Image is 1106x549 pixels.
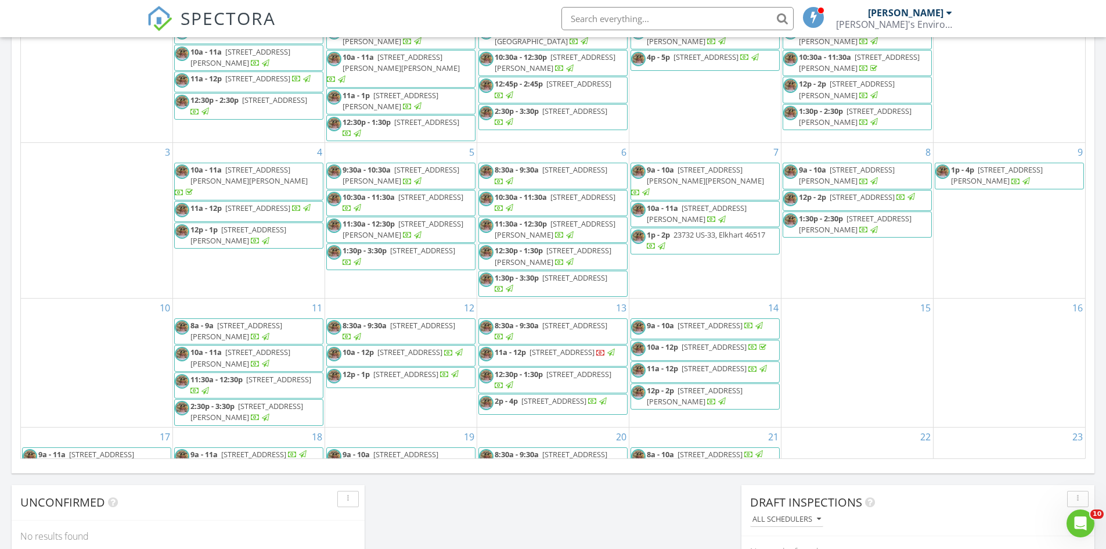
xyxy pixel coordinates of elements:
[783,213,798,228] img: img_2390.jpeg
[175,347,189,361] img: img_2390.jpeg
[479,164,493,179] img: img_2390.jpeg
[799,213,912,235] a: 1:30p - 2:30p [STREET_ADDRESS][PERSON_NAME]
[631,164,764,197] a: 9a - 10a [STREET_ADDRESS][PERSON_NAME][PERSON_NAME]
[561,7,794,30] input: Search everything...
[190,203,312,213] a: 11a - 12p [STREET_ADDRESS]
[631,342,646,356] img: img_2390.jpeg
[326,115,475,141] a: 12:30p - 1:30p [STREET_ADDRESS]
[629,3,781,143] td: Go to July 31, 2025
[495,272,539,283] span: 1:30p - 3:30p
[174,201,323,222] a: 11a - 12p [STREET_ADDRESS]
[799,78,826,89] span: 12p - 2p
[799,106,912,127] a: 1:30p - 2:30p [STREET_ADDRESS][PERSON_NAME]
[479,218,493,233] img: img_2390.jpeg
[343,90,438,112] span: [STREET_ADDRESS][PERSON_NAME]
[327,90,341,105] img: img_2390.jpeg
[175,46,189,61] img: img_2390.jpeg
[157,428,172,446] a: Go to August 17, 2025
[951,164,974,175] span: 1p - 4p
[343,164,459,186] a: 9:30a - 10:30a [STREET_ADDRESS][PERSON_NAME]
[343,90,370,101] span: 11a - 1p
[157,299,172,317] a: Go to August 10, 2025
[766,428,781,446] a: Go to August 21, 2025
[495,347,526,357] span: 11a - 12p
[495,218,615,240] span: [STREET_ADDRESS][PERSON_NAME]
[682,363,747,374] span: [STREET_ADDRESS]
[479,106,493,120] img: img_2390.jpeg
[495,25,568,46] span: 889 E [GEOGRAPHIC_DATA]
[478,367,628,393] a: 12:30p - 1:30p [STREET_ADDRESS]
[647,363,769,374] a: 11a - 12p [STREET_ADDRESS]
[918,299,933,317] a: Go to August 15, 2025
[174,345,323,371] a: 10a - 11a [STREET_ADDRESS][PERSON_NAME]
[343,192,463,213] a: 10:30a - 11:30a [STREET_ADDRESS]
[933,3,1085,143] td: Go to August 2, 2025
[495,272,607,294] a: 1:30p - 3:30p [STREET_ADDRESS]
[868,7,943,19] div: [PERSON_NAME]
[647,320,765,331] a: 9a - 10a [STREET_ADDRESS]
[542,106,607,116] span: [STREET_ADDRESS]
[343,52,460,73] span: [STREET_ADDRESS][PERSON_NAME][PERSON_NAME]
[631,228,780,254] a: 1p - 2p 23732 US-33, Elkhart 46517
[398,192,463,202] span: [STREET_ADDRESS]
[190,401,235,411] span: 2:30p - 3:30p
[933,143,1085,299] td: Go to August 9, 2025
[175,374,189,389] img: img_2390.jpeg
[173,143,325,299] td: Go to August 4, 2025
[343,218,463,240] a: 11:30a - 12:30p [STREET_ADDRESS][PERSON_NAME]
[546,369,611,379] span: [STREET_ADDRESS]
[479,272,493,287] img: img_2390.jpeg
[830,192,895,202] span: [STREET_ADDRESS]
[190,73,222,84] span: 11a - 12p
[478,77,628,103] a: 12:45p - 2:45p [STREET_ADDRESS]
[479,192,493,206] img: img_2390.jpeg
[542,164,607,175] span: [STREET_ADDRESS]
[190,164,222,175] span: 10a - 11a
[542,272,607,283] span: [STREET_ADDRESS]
[309,299,325,317] a: Go to August 11, 2025
[343,320,455,342] a: 8:30a - 9:30a [STREET_ADDRESS]
[190,95,307,116] a: 12:30p - 2:30p [STREET_ADDRESS]
[647,164,674,175] span: 9a - 10a
[190,374,311,396] a: 11:30a - 12:30p [STREET_ADDRESS]
[327,320,341,335] img: img_2390.jpeg
[190,401,303,422] span: [STREET_ADDRESS][PERSON_NAME]
[343,90,438,112] a: 11a - 1p [STREET_ADDRESS][PERSON_NAME]
[147,6,172,31] img: The Best Home Inspection Software - Spectora
[462,299,477,317] a: Go to August 12, 2025
[631,163,780,200] a: 9a - 10a [STREET_ADDRESS][PERSON_NAME][PERSON_NAME]
[495,78,543,89] span: 12:45p - 2:45p
[629,299,781,427] td: Go to August 14, 2025
[242,95,307,105] span: [STREET_ADDRESS]
[495,52,547,62] span: 10:30a - 12:30p
[495,245,611,267] span: [STREET_ADDRESS][PERSON_NAME]
[550,192,615,202] span: [STREET_ADDRESS]
[799,106,843,116] span: 1:30p - 2:30p
[478,394,628,415] a: 2p - 4p [STREET_ADDRESS]
[647,203,678,213] span: 10a - 11a
[495,245,543,256] span: 12:30p - 1:30p
[174,399,323,425] a: 2:30p - 3:30p [STREET_ADDRESS][PERSON_NAME]
[175,164,308,197] a: 10a - 11a [STREET_ADDRESS][PERSON_NAME][PERSON_NAME]
[836,19,952,30] div: McB's Environmental Inspections
[326,50,475,88] a: 10a - 11a [STREET_ADDRESS][PERSON_NAME][PERSON_NAME]
[799,106,912,127] span: [STREET_ADDRESS][PERSON_NAME]
[495,369,611,390] a: 12:30p - 1:30p [STREET_ADDRESS]
[935,164,950,179] img: img_2390.jpeg
[495,164,607,186] a: 8:30a - 9:30a [STREET_ADDRESS]
[529,347,595,357] span: [STREET_ADDRESS]
[495,52,615,73] a: 10:30a - 12:30p [STREET_ADDRESS][PERSON_NAME]
[933,299,1085,427] td: Go to August 16, 2025
[478,50,628,76] a: 10:30a - 12:30p [STREET_ADDRESS][PERSON_NAME]
[326,367,475,388] a: 12p - 1p [STREET_ADDRESS]
[619,143,629,162] a: Go to August 6, 2025
[783,52,798,66] img: img_2390.jpeg
[315,143,325,162] a: Go to August 4, 2025
[21,299,173,427] td: Go to August 10, 2025
[799,25,891,46] span: [STREET_ADDRESS][PERSON_NAME]
[647,52,761,62] a: 4p - 5p [STREET_ADDRESS]
[174,372,323,399] a: 11:30a - 12:30p [STREET_ADDRESS]
[343,218,463,240] span: [STREET_ADDRESS][PERSON_NAME]
[631,385,646,400] img: img_2390.jpeg
[175,73,189,88] img: img_2390.jpeg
